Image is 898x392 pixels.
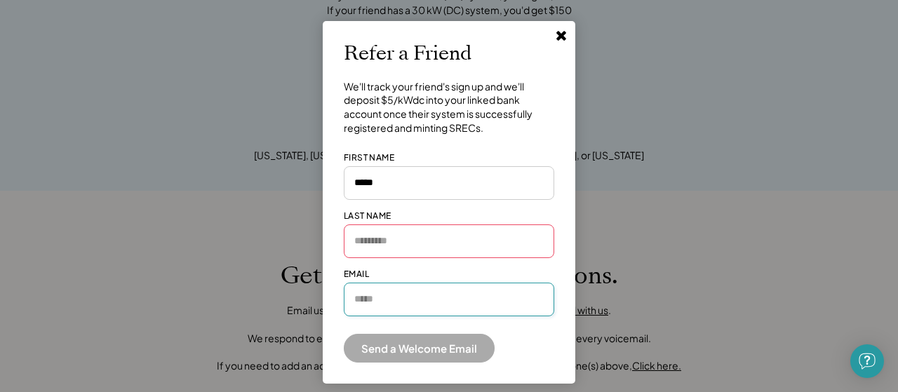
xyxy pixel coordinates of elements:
div: Open Intercom Messenger [850,344,884,378]
div: FIRST NAME [344,152,394,164]
div: LAST NAME [344,210,391,222]
div: We'll track your friend's sign up and we'll deposit $5/kWdc into your linked bank account once th... [344,80,554,135]
button: Send a Welcome Email [344,334,495,363]
div: EMAIL [344,269,369,281]
h2: Refer a Friend [344,42,471,66]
